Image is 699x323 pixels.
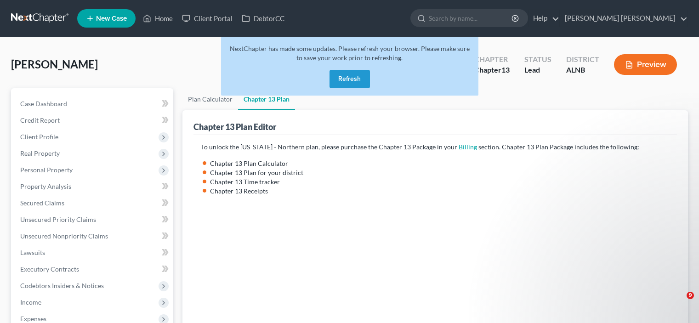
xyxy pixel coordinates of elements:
span: Credit Report [20,116,60,124]
a: Home [138,10,177,27]
span: Lawsuits [20,249,45,256]
span: Unsecured Priority Claims [20,215,96,223]
a: Unsecured Priority Claims [13,211,173,228]
a: Help [529,10,559,27]
div: Lead [524,65,551,75]
button: Refresh [330,70,370,88]
a: Billing [459,143,477,151]
span: Secured Claims [20,199,64,207]
li: Chapter 13 Time tracker [210,177,670,187]
a: Plan Calculator [182,88,238,110]
div: Chapter [474,65,510,75]
li: Chapter 13 Plan for your district [210,168,670,177]
span: 9 [687,292,694,299]
span: Chapter 13 Plan Package includes the following: [502,143,639,151]
input: Search by name... [429,10,513,27]
span: Expenses [20,315,46,323]
span: Real Property [20,149,60,157]
span: To unlock the [US_STATE] - Northern plan, please purchase the Chapter 13 Package in your [201,143,457,151]
span: Property Analysis [20,182,71,190]
button: Preview [614,54,677,75]
a: Client Portal [177,10,237,27]
span: New Case [96,15,127,22]
a: Unsecured Nonpriority Claims [13,228,173,244]
a: Case Dashboard [13,96,173,112]
span: Codebtors Insiders & Notices [20,282,104,289]
div: Status [524,54,551,65]
div: District [566,54,599,65]
li: Chapter 13 Plan Calculator [210,159,670,168]
span: Executory Contracts [20,265,79,273]
span: Case Dashboard [20,100,67,108]
li: Chapter 13 Receipts [210,187,670,196]
span: Client Profile [20,133,58,141]
iframe: Intercom live chat [668,292,690,314]
span: Unsecured Nonpriority Claims [20,232,108,240]
div: ALNB [566,65,599,75]
span: 13 [501,65,510,74]
a: Secured Claims [13,195,173,211]
span: NextChapter has made some updates. Please refresh your browser. Please make sure to save your wor... [230,45,470,62]
span: [PERSON_NAME] [11,57,98,71]
span: Income [20,298,41,306]
div: Chapter [474,54,510,65]
div: Chapter 13 Plan Editor [193,121,276,132]
span: section. [478,143,500,151]
a: Property Analysis [13,178,173,195]
a: DebtorCC [237,10,289,27]
a: Credit Report [13,112,173,129]
a: Executory Contracts [13,261,173,278]
a: Lawsuits [13,244,173,261]
span: Personal Property [20,166,73,174]
a: [PERSON_NAME] [PERSON_NAME] [560,10,688,27]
